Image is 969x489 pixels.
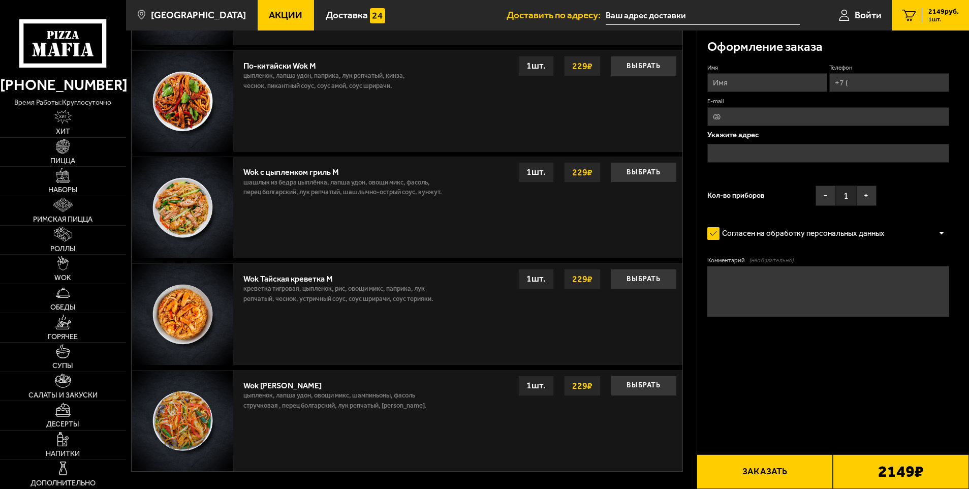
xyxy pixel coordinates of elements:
button: − [816,186,836,206]
button: Выбрать [611,56,677,76]
input: @ [707,107,950,126]
strong: 229 ₽ [570,376,595,395]
input: Имя [707,73,827,92]
span: Акции [269,10,302,20]
button: Заказать [697,454,833,489]
span: Доставка [326,10,368,20]
strong: 229 ₽ [570,163,595,182]
span: Наборы [48,187,78,194]
strong: 229 ₽ [570,269,595,289]
span: 2149 руб. [928,8,959,15]
span: Супы [52,362,73,370]
p: креветка тигровая, цыпленок, рис, овощи микс, паприка, лук репчатый, чеснок, устричный соус, соус... [243,284,444,309]
p: цыпленок, лапша удон, овощи микс, шампиньоны, фасоль стручковая , перец болгарский, лук репчатый,... [243,390,439,416]
span: Напитки [46,450,80,457]
span: [GEOGRAPHIC_DATA] [151,10,246,20]
h3: Оформление заказа [707,41,823,53]
label: Комментарий [707,256,950,265]
span: 1 [836,186,856,206]
span: Пицца [50,158,75,165]
button: Выбрать [611,376,677,396]
div: Wok [PERSON_NAME] [243,376,439,390]
span: WOK [54,274,71,282]
label: E-mail [707,97,950,106]
div: 1 шт. [518,162,554,182]
span: Доставить по адресу: [507,10,606,20]
button: Выбрать [611,269,677,289]
label: Имя [707,64,827,72]
a: Wok Тайская креветка Mкреветка тигровая, цыпленок, рис, овощи микс, паприка, лук репчатый, чеснок... [132,263,682,365]
span: Римская пицца [33,216,92,223]
div: 1 шт. [518,376,554,396]
a: По-китайски Wok Mцыпленок, лапша удон, паприка, лук репчатый, кинза, чеснок, пикантный соус, соус... [132,50,682,152]
div: Wok Тайская креветка M [243,269,444,284]
input: Ваш адрес доставки [606,6,799,25]
span: 1 шт. [928,16,959,22]
span: Войти [855,10,882,20]
span: (необязательно) [749,256,794,265]
p: Укажите адрес [707,131,950,139]
a: Wok с цыпленком гриль Mшашлык из бедра цыплёнка, лапша удон, овощи микс, фасоль, перец болгарский... [132,157,682,258]
b: 2149 ₽ [878,464,924,480]
p: цыпленок, лапша удон, паприка, лук репчатый, кинза, чеснок, пикантный соус, соус Амой, соус шрирачи. [243,71,425,96]
label: Согласен на обработку персональных данных [707,223,895,243]
span: Салаты и закуски [28,392,98,399]
strong: 229 ₽ [570,56,595,76]
div: По-китайски Wok M [243,56,425,71]
span: Хит [56,128,70,135]
span: Роллы [50,246,76,253]
span: Кол-во приборов [707,192,764,199]
div: 1 шт. [518,269,554,289]
div: 1 шт. [518,56,554,76]
img: 15daf4d41897b9f0e9f617042186c801.svg [370,8,385,23]
div: Wok с цыпленком гриль M [243,162,448,177]
span: Горячее [48,333,78,341]
span: Десерты [46,421,79,428]
button: Выбрать [611,162,677,182]
label: Телефон [829,64,949,72]
span: Обеды [50,304,76,311]
a: Wok [PERSON_NAME]цыпленок, лапша удон, овощи микс, шампиньоны, фасоль стручковая , перец болгарск... [132,370,682,472]
span: Дополнительно [30,480,96,487]
p: шашлык из бедра цыплёнка, лапша удон, овощи микс, фасоль, перец болгарский, лук репчатый, шашлычн... [243,177,448,203]
input: +7 ( [829,73,949,92]
button: + [856,186,877,206]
